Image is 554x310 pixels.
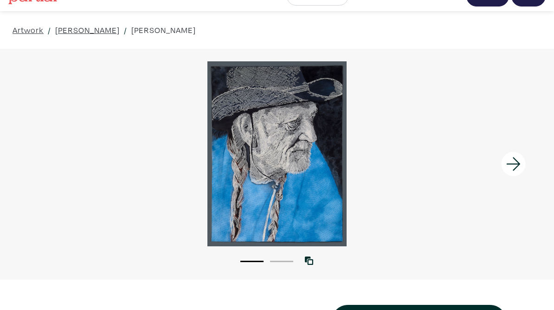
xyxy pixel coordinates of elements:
[13,24,44,37] a: Artwork
[240,261,264,263] button: 1 of 2
[270,261,293,263] button: 2 of 2
[131,24,196,37] a: [PERSON_NAME]
[55,24,120,37] a: [PERSON_NAME]
[48,24,51,37] span: /
[124,24,127,37] span: /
